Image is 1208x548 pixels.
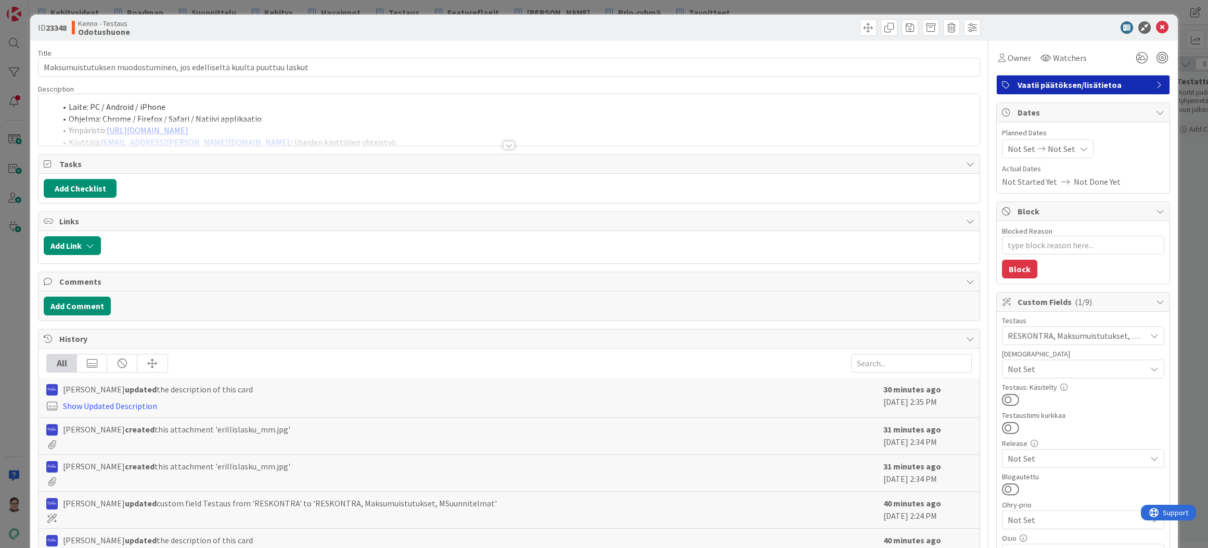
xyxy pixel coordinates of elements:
[1008,329,1146,342] span: RESKONTRA, Maksumuistutukset, MSuunnitelmat
[44,297,111,315] button: Add Comment
[47,354,77,372] div: All
[1018,205,1151,218] span: Block
[22,2,47,14] span: Support
[78,19,130,28] span: Kenno - Testaus
[46,498,58,509] img: RS
[59,333,961,345] span: History
[56,101,974,113] li: Laite: PC / Android / iPhone
[1008,513,1141,527] span: Not Set
[1008,143,1035,155] span: Not Set
[1053,52,1087,64] span: Watchers
[1002,163,1164,174] span: Actual Dates
[883,383,972,412] div: [DATE] 2:35 PM
[883,498,941,508] b: 40 minutes ago
[1002,226,1052,236] label: Blocked Reason
[1008,363,1146,375] span: Not Set
[1008,52,1031,64] span: Owner
[1002,534,1164,542] div: Osio
[56,113,974,125] li: Ohjelma: Chrome / Firefox / Safari / Natiivi applikaatio
[883,497,972,523] div: [DATE] 2:24 PM
[46,384,58,396] img: RS
[1002,128,1164,138] span: Planned Dates
[1002,350,1164,358] div: [DEMOGRAPHIC_DATA]
[851,354,972,373] input: Search...
[46,535,58,546] img: RS
[1002,440,1164,447] div: Release
[883,384,941,394] b: 30 minutes ago
[63,423,290,436] span: [PERSON_NAME] this attachment 'erillislasku_mm.jpg'
[1018,296,1151,308] span: Custom Fields
[46,461,58,473] img: RS
[125,535,157,545] b: updated
[1002,317,1164,324] div: Testaus
[1018,79,1151,91] span: Vaatii päätöksen/lisätietoa
[1048,143,1075,155] span: Not Set
[63,401,157,411] a: Show Updated Description
[1002,501,1164,508] div: Ohry-prio
[63,497,497,509] span: [PERSON_NAME] custom field Testaus from 'RESKONTRA' to 'RESKONTRA, Maksumuistutukset, MSuunnitelmat'
[44,236,101,255] button: Add Link
[1002,260,1037,278] button: Block
[38,21,67,34] span: ID
[38,84,74,94] span: Description
[125,461,155,471] b: created
[1018,106,1151,119] span: Dates
[46,424,58,436] img: RS
[44,179,117,198] button: Add Checklist
[59,158,961,170] span: Tasks
[883,424,941,435] b: 31 minutes ago
[59,215,961,227] span: Links
[125,424,155,435] b: created
[1074,175,1121,188] span: Not Done Yet
[1002,175,1057,188] span: Not Started Yet
[883,535,941,545] b: 40 minutes ago
[1075,297,1092,307] span: ( 1/9 )
[38,48,52,58] label: Title
[1008,452,1146,465] span: Not Set
[1002,412,1164,419] div: Testaustiimi kurkkaa
[883,423,972,449] div: [DATE] 2:34 PM
[1002,384,1164,391] div: Testaus: Käsitelty
[125,498,157,508] b: updated
[63,534,253,546] span: [PERSON_NAME] the description of this card
[63,383,253,396] span: [PERSON_NAME] the description of this card
[46,22,67,33] b: 23348
[125,384,157,394] b: updated
[78,28,130,36] b: Odotushuone
[59,275,961,288] span: Comments
[38,58,980,77] input: type card name here...
[883,460,972,486] div: [DATE] 2:34 PM
[883,461,941,471] b: 31 minutes ago
[1002,473,1164,480] div: Blogautettu
[63,460,290,473] span: [PERSON_NAME] this attachment 'erillislasku_mm.jpg'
